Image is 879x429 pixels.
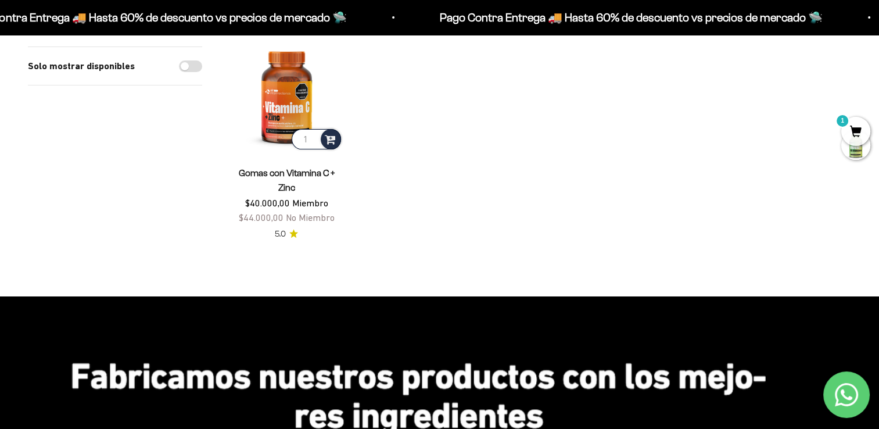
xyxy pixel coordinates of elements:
label: Solo mostrar disponibles [28,59,135,74]
a: 1 [841,126,870,139]
a: Gomas con Vitamina C + Zinc [239,168,335,192]
span: $40.000,00 [245,198,290,208]
span: 5.0 [275,228,286,241]
a: 5.05.0 de 5.0 estrellas [275,228,298,241]
span: No Miembro [286,212,335,223]
mark: 1 [835,114,849,128]
span: Miembro [292,198,328,208]
p: Pago Contra Entrega 🚚 Hasta 60% de descuento vs precios de mercado 🛸 [438,8,821,27]
span: $44.000,00 [239,212,284,223]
